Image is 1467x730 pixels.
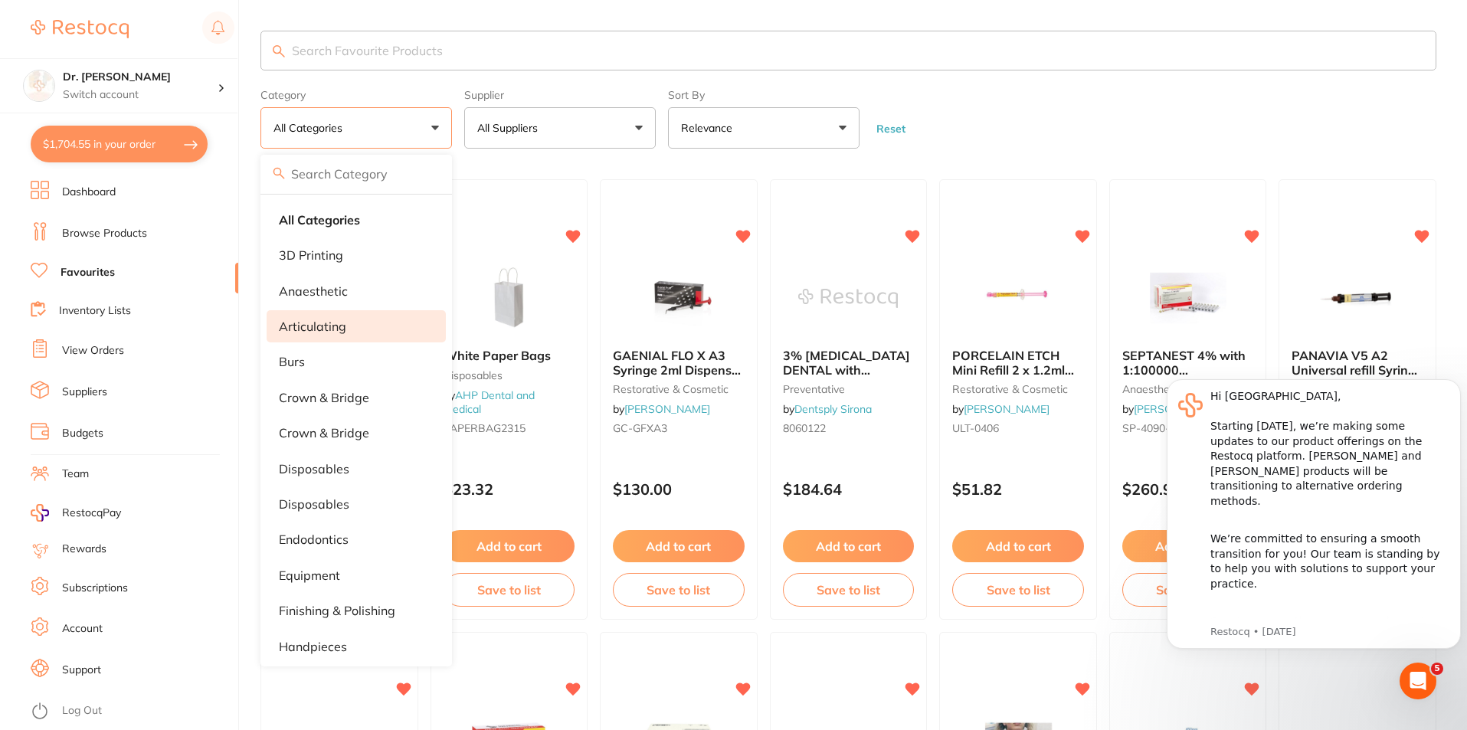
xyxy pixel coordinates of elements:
span: by [444,388,535,416]
label: Sort By [668,89,860,101]
a: Dashboard [62,185,116,200]
p: $51.82 [952,480,1084,498]
p: All Suppliers [477,120,544,136]
a: Log Out [62,703,102,719]
img: PANAVIA V5 A2 Universal refill Syringe 4.6ml&20 Mixing tips [1308,260,1407,336]
p: $23.32 [444,480,575,498]
span: 3% [MEDICAL_DATA] DENTAL with Octapressin [783,348,910,391]
a: Suppliers [62,385,107,400]
span: White Paper Bags [444,348,551,363]
img: PORCELAIN ETCH Mini Refill 2 x 1.2ml Porcelain Etch [968,260,1068,336]
p: disposables [279,462,349,476]
button: Relevance [668,107,860,149]
a: Support [62,663,101,678]
span: by [1122,402,1220,416]
button: Save to list [1122,573,1254,607]
label: Category [260,89,452,101]
a: [PERSON_NAME] [1134,402,1220,416]
span: by [952,402,1049,416]
b: GAENIAL FLO X A3 Syringe 2ml Dispenser Tips x 20 [613,349,745,377]
small: anaesthetic [1122,383,1254,395]
button: Save to list [444,573,575,607]
a: Account [62,621,103,637]
a: Browse Products [62,226,147,241]
img: White Paper Bags [459,260,558,336]
p: 3D Printing [279,248,343,262]
button: Add to cart [444,530,575,562]
a: Team [62,466,89,482]
img: 3% Citanest DENTAL with Octapressin [798,260,898,336]
h4: Dr. Kim Carr [63,70,218,85]
li: Clear selection [267,204,446,236]
img: SEPTANEST 4% with 1:100000 adrenalin 2.2ml 2xBox 50 GOLD [1138,260,1238,336]
p: finishing & polishing [279,604,395,617]
button: Save to list [952,573,1084,607]
strong: All Categories [279,213,360,227]
span: GC-GFXA3 [613,421,667,435]
a: View Orders [62,343,124,358]
p: All Categories [273,120,349,136]
button: Reset [872,122,910,136]
button: Save to list [613,573,745,607]
img: Dr. Kim Carr [24,70,54,101]
a: [PERSON_NAME] [624,402,710,416]
small: restorative & cosmetic [952,383,1084,395]
a: Subscriptions [62,581,128,596]
b: SEPTANEST 4% with 1:100000 adrenalin 2.2ml 2xBox 50 GOLD [1122,349,1254,377]
button: All Suppliers [464,107,656,149]
a: Dentsply Sirona [794,402,872,416]
button: All Categories [260,107,452,149]
iframe: Intercom live chat [1400,663,1436,699]
span: GAENIAL FLO X A3 Syringe 2ml Dispenser Tips x 20 [613,348,743,391]
button: Add to cart [1122,530,1254,562]
p: crown & bridge [279,391,369,404]
a: Budgets [62,426,103,441]
input: Search Favourite Products [260,31,1436,70]
span: PAPERBAG2315 [444,421,526,435]
b: 3% Citanest DENTAL with Octapressin [783,349,915,377]
a: RestocqPay [31,504,121,522]
small: preventative [783,383,915,395]
span: 5 [1431,663,1443,675]
button: Log Out [31,699,234,724]
b: PORCELAIN ETCH Mini Refill 2 x 1.2ml Porcelain Etch [952,349,1084,377]
img: RestocqPay [31,504,49,522]
button: Save to list [783,573,915,607]
p: burs [279,355,305,368]
a: Favourites [61,265,115,280]
small: restorative & cosmetic [613,383,745,395]
p: Disposables [279,497,349,511]
img: Restocq Logo [31,20,129,38]
iframe: Intercom notifications message [1161,356,1467,689]
button: Add to cart [613,530,745,562]
a: AHP Dental and Medical [444,388,535,416]
button: Add to cart [783,530,915,562]
a: [PERSON_NAME] [964,402,1049,416]
p: $130.00 [613,480,745,498]
small: disposables [444,369,575,381]
p: equipment [279,568,340,582]
span: SEPTANEST 4% with 1:100000 [MEDICAL_DATA] 2.2ml 2xBox 50 GOLD [1122,348,1251,405]
p: $260.91 [1122,480,1254,498]
span: 8060122 [783,421,826,435]
p: handpieces [279,640,347,653]
span: by [613,402,710,416]
a: Inventory Lists [59,303,131,319]
a: Restocq Logo [31,11,129,47]
b: White Paper Bags [444,349,575,362]
p: $184.64 [783,480,915,498]
p: Relevance [681,120,738,136]
label: Supplier [464,89,656,101]
a: Rewards [62,542,106,557]
p: anaesthetic [279,284,348,298]
img: GAENIAL FLO X A3 Syringe 2ml Dispenser Tips x 20 [629,260,729,336]
p: endodontics [279,532,349,546]
p: articulating [279,319,346,333]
